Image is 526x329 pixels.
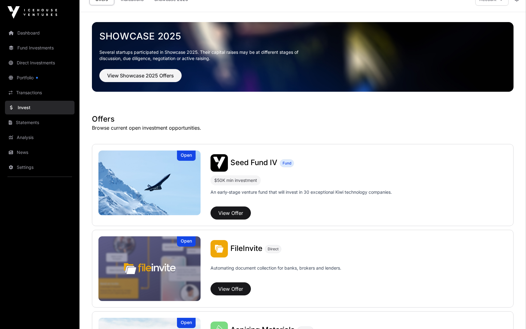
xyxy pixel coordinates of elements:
[211,265,341,280] p: Automating document collection for banks, brokers and lenders.
[283,161,291,166] span: Fund
[99,49,308,62] p: Several startups participated in Showcase 2025. Their capital raises may be at different stages o...
[211,282,251,295] button: View Offer
[92,22,514,92] img: Showcase 2025
[99,30,506,42] a: Showcase 2025
[214,177,257,184] div: $50K min investment
[5,26,75,40] a: Dashboard
[268,247,279,252] span: Direct
[211,189,392,195] p: An early-stage venture fund that will invest in 30 exceptional Kiwi technology companies.
[5,71,75,85] a: Portfolio
[98,151,201,215] img: Seed Fund IV
[92,114,514,124] h1: Offers
[5,41,75,55] a: Fund Investments
[99,69,182,82] button: View Showcase 2025 Offers
[7,6,57,19] img: Icehouse Ventures Logo
[211,206,251,220] button: View Offer
[495,299,526,329] iframe: Chat Widget
[5,131,75,144] a: Analysis
[5,146,75,159] a: News
[5,86,75,100] a: Transactions
[98,236,201,301] img: FileInvite
[5,101,75,114] a: Invest
[98,151,201,215] a: Seed Fund IVOpen
[177,151,196,161] div: Open
[230,158,277,167] span: Seed Fund IV
[99,75,182,81] a: View Showcase 2025 Offers
[5,160,75,174] a: Settings
[230,245,262,253] a: FileInvite
[92,124,514,132] p: Browse current open investment opportunities.
[230,159,277,167] a: Seed Fund IV
[5,116,75,129] a: Statements
[177,236,196,247] div: Open
[211,175,261,185] div: $50K min investment
[107,72,174,79] span: View Showcase 2025 Offers
[177,318,196,328] div: Open
[5,56,75,70] a: Direct Investments
[211,240,228,257] img: FileInvite
[211,154,228,172] img: Seed Fund IV
[98,236,201,301] a: FileInviteOpen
